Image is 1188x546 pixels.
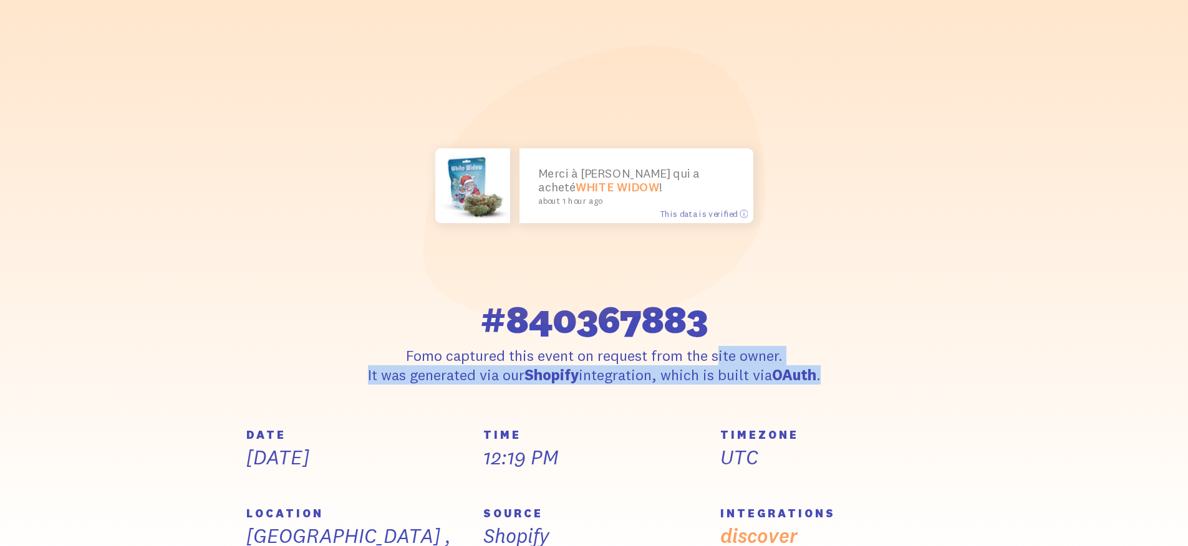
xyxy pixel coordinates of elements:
p: UTC [720,444,942,471]
h5: SOURCE [483,508,705,519]
h5: DATE [246,429,468,441]
h5: LOCATION [246,508,468,519]
strong: OAuth [772,365,816,384]
h5: TIMEZONE [720,429,942,441]
p: [DATE] [246,444,468,471]
small: about 1 hour ago [538,196,729,206]
a: WHITE WIDOW [576,179,659,194]
span: This data is verified ⓘ [660,208,748,219]
h5: TIME [483,429,705,441]
img: white-widow_2_small.jpg [435,148,510,223]
p: 12:19 PM [483,444,705,471]
p: Merci à [PERSON_NAME] qui a acheté ! [538,166,735,205]
span: #840367883 [480,300,708,338]
h5: INTEGRATIONS [720,508,942,519]
p: Fomo captured this event on request from the site owner. It was generated via our integration, wh... [365,346,824,385]
strong: Shopify [524,365,579,384]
